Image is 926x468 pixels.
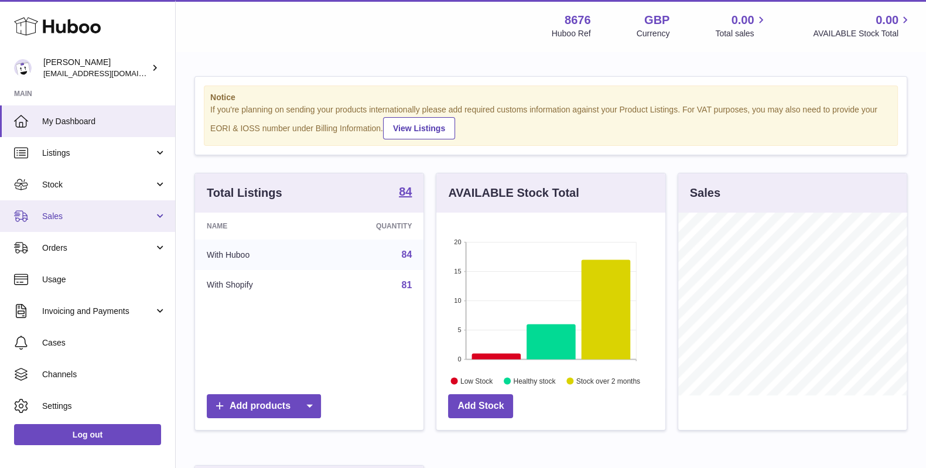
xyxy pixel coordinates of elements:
span: My Dashboard [42,116,166,127]
text: 20 [455,238,462,245]
text: 5 [458,326,462,333]
span: Listings [42,148,154,159]
img: hello@inoby.co.uk [14,59,32,77]
a: 0.00 Total sales [715,12,767,39]
text: 0 [458,356,462,363]
h3: Sales [690,185,720,201]
div: Currency [637,28,670,39]
a: Log out [14,424,161,445]
span: 0.00 [732,12,754,28]
h3: Total Listings [207,185,282,201]
span: Invoicing and Payments [42,306,154,317]
span: Channels [42,369,166,380]
td: With Huboo [195,240,318,270]
strong: 84 [399,186,412,197]
h3: AVAILABLE Stock Total [448,185,579,201]
span: 0.00 [876,12,898,28]
span: Cases [42,337,166,349]
span: Orders [42,242,154,254]
span: Total sales [715,28,767,39]
strong: 8676 [565,12,591,28]
a: 84 [399,186,412,200]
text: Healthy stock [514,377,556,385]
span: Stock [42,179,154,190]
text: Low Stock [460,377,493,385]
span: AVAILABLE Stock Total [813,28,912,39]
th: Quantity [318,213,423,240]
a: View Listings [383,117,455,139]
a: 84 [402,250,412,259]
td: With Shopify [195,270,318,300]
text: 15 [455,268,462,275]
a: 0.00 AVAILABLE Stock Total [813,12,912,39]
th: Name [195,213,318,240]
strong: GBP [644,12,669,28]
strong: Notice [210,92,891,103]
span: Usage [42,274,166,285]
span: Sales [42,211,154,222]
text: 10 [455,297,462,304]
span: [EMAIL_ADDRESS][DOMAIN_NAME] [43,69,172,78]
text: Stock over 2 months [576,377,640,385]
div: [PERSON_NAME] [43,57,149,79]
a: 81 [402,280,412,290]
a: Add products [207,394,321,418]
span: Settings [42,401,166,412]
div: Huboo Ref [552,28,591,39]
div: If you're planning on sending your products internationally please add required customs informati... [210,104,891,139]
a: Add Stock [448,394,513,418]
